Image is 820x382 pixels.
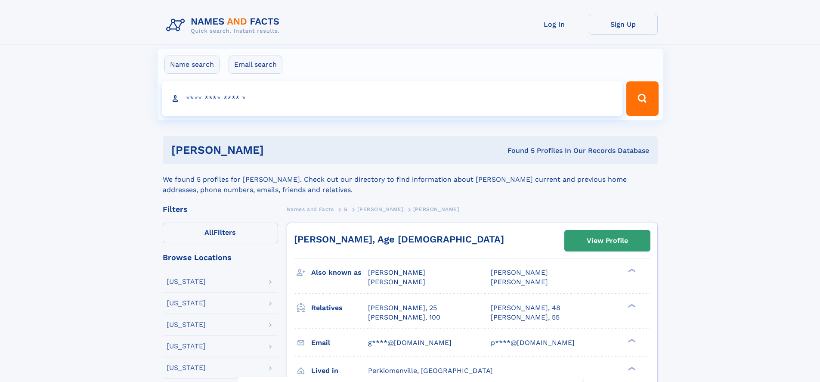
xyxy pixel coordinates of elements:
[413,206,459,212] span: [PERSON_NAME]
[311,335,368,350] h3: Email
[626,81,658,116] button: Search Button
[163,14,287,37] img: Logo Names and Facts
[229,56,282,74] label: Email search
[167,321,206,328] div: [US_STATE]
[311,265,368,280] h3: Also known as
[357,206,403,212] span: [PERSON_NAME]
[368,313,440,322] a: [PERSON_NAME], 100
[491,303,560,313] a: [PERSON_NAME], 48
[368,303,437,313] a: [PERSON_NAME], 25
[163,164,658,195] div: We found 5 profiles for [PERSON_NAME]. Check out our directory to find information about [PERSON_...
[287,204,334,214] a: Names and Facts
[294,234,504,245] a: [PERSON_NAME], Age [DEMOGRAPHIC_DATA]
[626,268,636,273] div: ❯
[491,313,560,322] a: [PERSON_NAME], 55
[167,300,206,307] div: [US_STATE]
[626,338,636,343] div: ❯
[520,14,589,35] a: Log In
[204,228,214,236] span: All
[311,301,368,315] h3: Relatives
[343,204,348,214] a: G
[565,230,650,251] a: View Profile
[386,146,649,155] div: Found 5 Profiles In Our Records Database
[164,56,220,74] label: Name search
[163,205,278,213] div: Filters
[368,278,425,286] span: [PERSON_NAME]
[589,14,658,35] a: Sign Up
[626,366,636,371] div: ❯
[167,278,206,285] div: [US_STATE]
[311,363,368,378] h3: Lived in
[162,81,623,116] input: search input
[626,303,636,308] div: ❯
[167,343,206,350] div: [US_STATE]
[587,231,628,251] div: View Profile
[167,364,206,371] div: [US_STATE]
[368,366,493,375] span: Perkiomenville, [GEOGRAPHIC_DATA]
[171,145,386,155] h1: [PERSON_NAME]
[163,254,278,261] div: Browse Locations
[343,206,348,212] span: G
[357,204,403,214] a: [PERSON_NAME]
[491,278,548,286] span: [PERSON_NAME]
[163,223,278,243] label: Filters
[491,268,548,276] span: [PERSON_NAME]
[368,268,425,276] span: [PERSON_NAME]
